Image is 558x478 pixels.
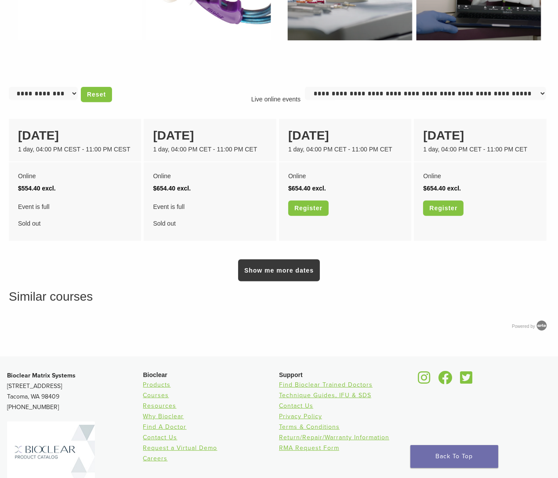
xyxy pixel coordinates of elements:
div: Online [288,170,402,182]
div: [DATE] [288,126,402,145]
a: Bioclear [415,376,434,385]
div: 1 day, 04:00 PM CET - 11:00 PM CET [423,145,537,154]
div: [DATE] [18,126,132,145]
p: [STREET_ADDRESS] Tacoma, WA 98409 [PHONE_NUMBER] [7,370,143,413]
a: Contact Us [279,402,313,410]
span: Event is full [18,201,132,213]
a: Find Bioclear Trained Doctors [279,381,373,388]
span: Support [279,371,303,378]
h3: Similar courses [9,288,549,306]
span: excl. [447,185,461,192]
a: Find A Doctor [143,423,187,431]
a: Technique Guides, IFU & SDS [279,392,371,399]
span: $654.40 [153,185,175,192]
div: [DATE] [423,126,537,145]
span: Event is full [153,201,267,213]
span: excl. [312,185,326,192]
a: Courses [143,392,169,399]
span: $654.40 [423,185,446,192]
a: Bioclear [457,376,476,385]
span: Bioclear [143,371,167,378]
a: Privacy Policy [279,413,322,420]
a: Products [143,381,171,388]
a: Terms & Conditions [279,423,340,431]
div: 1 day, 04:00 PM CET - 11:00 PM CET [153,145,267,154]
p: Live online events [247,95,305,104]
a: Careers [143,455,168,462]
a: Show me more dates [238,259,320,281]
div: 1 day, 04:00 PM CEST - 11:00 PM CEST [18,145,132,154]
a: Register [288,201,329,216]
strong: Bioclear Matrix Systems [7,372,76,379]
img: Arlo training & Event Software [535,319,548,332]
a: Reset [81,87,112,102]
span: $654.40 [288,185,311,192]
div: Sold out [18,201,132,230]
div: Online [153,170,267,182]
span: excl. [42,185,56,192]
div: Sold out [153,201,267,230]
a: Powered by [512,324,549,329]
a: Request a Virtual Demo [143,444,217,452]
a: Bioclear [435,376,456,385]
div: Online [18,170,132,182]
div: [DATE] [153,126,267,145]
a: RMA Request Form [279,444,339,452]
span: excl. [177,185,191,192]
span: $554.40 [18,185,40,192]
a: Resources [143,402,177,410]
a: Return/Repair/Warranty Information [279,434,389,441]
a: Contact Us [143,434,178,441]
div: 1 day, 04:00 PM CET - 11:00 PM CET [288,145,402,154]
div: Online [423,170,537,182]
a: Why Bioclear [143,413,184,420]
a: Register [423,201,464,216]
a: Back To Top [410,445,498,468]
